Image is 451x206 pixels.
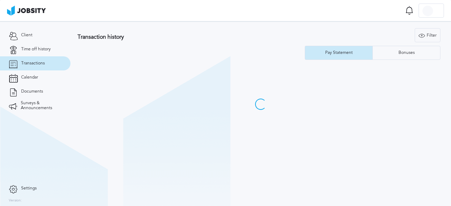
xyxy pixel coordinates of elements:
div: Pay Statement [322,50,356,55]
span: Documents [21,89,43,94]
span: Calendar [21,75,38,80]
span: Transactions [21,61,45,66]
button: Bonuses [372,46,440,60]
div: Bonuses [395,50,418,55]
span: Surveys & Announcements [21,101,62,111]
span: Time off history [21,47,51,52]
button: Filter [415,28,440,42]
button: Pay Statement [305,46,372,60]
div: Filter [415,29,440,43]
span: Client [21,33,32,38]
img: ab4bad089aa723f57921c736e9817d99.png [7,6,46,15]
span: Settings [21,186,37,191]
h3: Transaction history [78,34,276,40]
label: Version: [9,199,22,203]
